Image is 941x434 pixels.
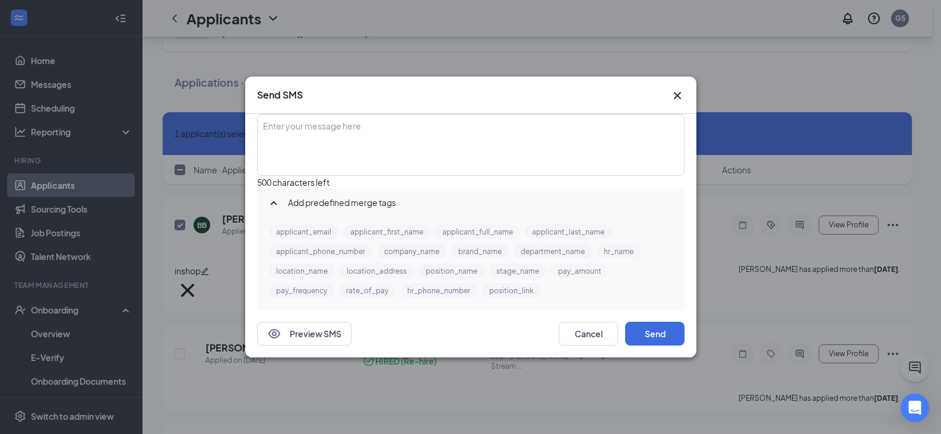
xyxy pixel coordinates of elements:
div: Open Intercom Messenger [901,394,929,422]
div: Enter your message here [258,115,683,175]
button: stage_name [489,264,546,278]
button: EyePreview SMS [257,322,351,346]
button: hr_name [597,244,641,259]
button: position_link [482,283,541,298]
button: hr_phone_number [400,283,477,298]
button: Cancel [559,322,618,346]
div: 500 characters left [257,176,685,189]
button: applicant_first_name [343,224,430,239]
button: rate_of_pay [339,283,395,298]
button: Close [670,88,685,103]
button: applicant_full_name [435,224,520,239]
h3: Send SMS [257,88,303,102]
svg: SmallChevronUp [267,196,281,210]
svg: Cross [670,88,685,103]
button: company_name [377,244,446,259]
button: applicant_last_name [525,224,612,239]
button: department_name [514,244,592,259]
button: pay_amount [551,264,609,278]
button: applicant_phone_number [269,244,372,259]
button: pay_frequency [269,283,334,298]
button: location_address [340,264,414,278]
svg: Eye [267,327,281,341]
div: Add predefined merge tags [257,189,685,220]
button: applicant_email [269,224,338,239]
span: Add predefined merge tags [288,196,675,209]
button: location_name [269,264,335,278]
button: brand_name [451,244,509,259]
button: position_name [419,264,484,278]
button: Send [625,322,685,346]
